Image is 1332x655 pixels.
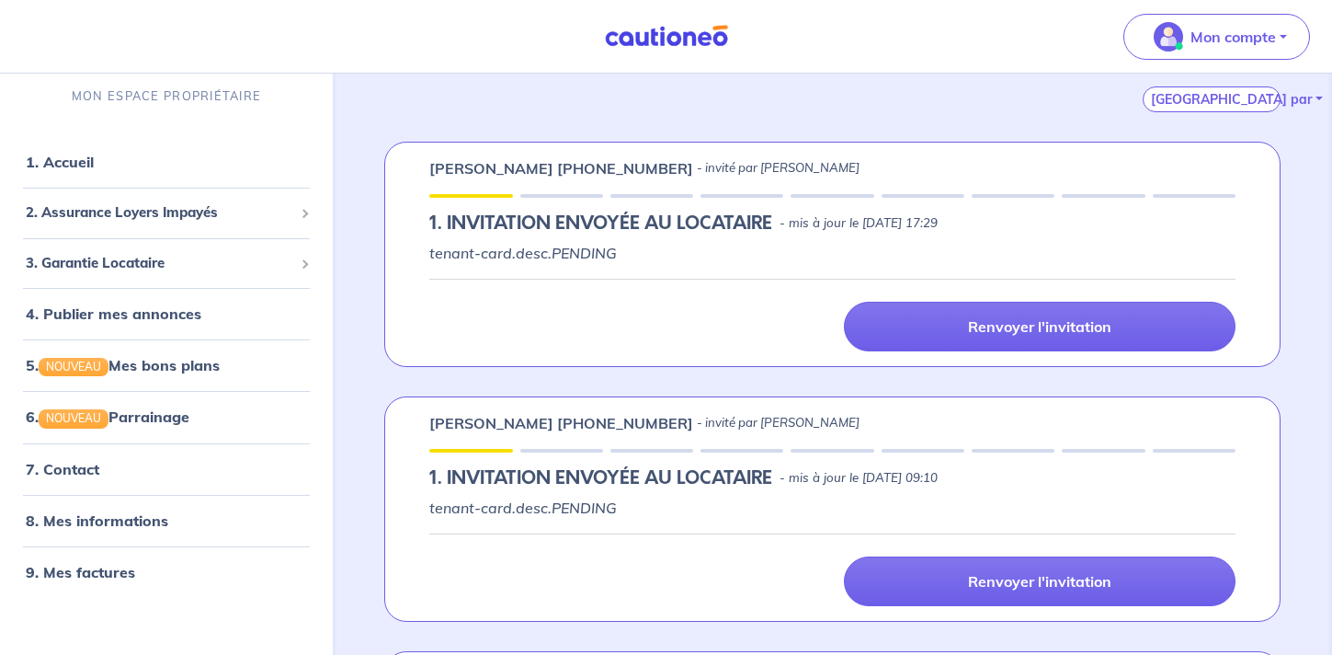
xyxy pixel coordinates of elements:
a: 4. Publier mes annonces [26,305,201,323]
a: Renvoyer l'invitation [844,302,1235,351]
p: - invité par [PERSON_NAME] [697,414,860,432]
p: - mis à jour le [DATE] 17:29 [780,214,938,233]
div: 5.NOUVEAUMes bons plans [7,347,325,384]
a: 1. Accueil [26,153,94,171]
a: 7. Contact [26,460,99,478]
div: 2. Assurance Loyers Impayés [7,195,325,231]
p: [PERSON_NAME] [PHONE_NUMBER] [429,157,693,179]
div: 7. Contact [7,451,325,488]
div: 3. Garantie Locataire [7,246,325,282]
img: Cautioneo [598,25,735,48]
p: - invité par [PERSON_NAME] [697,159,860,178]
img: illu_account_valid_menu.svg [1154,22,1183,52]
div: state: PENDING, Context: IN-LANDLORD [429,467,1235,489]
a: Renvoyer l'invitation [844,557,1235,606]
p: Renvoyer l'invitation [968,572,1111,591]
button: [GEOGRAPHIC_DATA] par [1143,86,1281,112]
button: illu_account_valid_menu.svgMon compte [1123,14,1310,60]
a: 6.NOUVEAUParrainage [26,408,189,427]
h5: 1.︎ INVITATION ENVOYÉE AU LOCATAIRE [429,467,772,489]
div: 1. Accueil [7,144,325,180]
a: 8. Mes informations [26,511,168,530]
div: 4. Publier mes annonces [7,295,325,332]
h5: 1.︎ INVITATION ENVOYÉE AU LOCATAIRE [429,213,772,235]
a: 5.NOUVEAUMes bons plans [26,356,220,374]
p: Renvoyer l'invitation [968,317,1111,336]
div: state: PENDING, Context: IN-LANDLORD [429,213,1235,235]
p: Mon compte [1190,26,1276,48]
p: [PERSON_NAME] [PHONE_NUMBER] [429,412,693,434]
div: 8. Mes informations [7,502,325,539]
div: 6.NOUVEAUParrainage [7,399,325,436]
p: - mis à jour le [DATE] 09:10 [780,469,938,488]
p: tenant-card.desc.PENDING [429,242,1235,264]
p: tenant-card.desc.PENDING [429,497,1235,519]
span: 2. Assurance Loyers Impayés [26,202,293,224]
p: MON ESPACE PROPRIÉTAIRE [72,87,261,105]
a: 9. Mes factures [26,563,135,581]
span: 3. Garantie Locataire [26,253,293,274]
div: 9. Mes factures [7,554,325,591]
